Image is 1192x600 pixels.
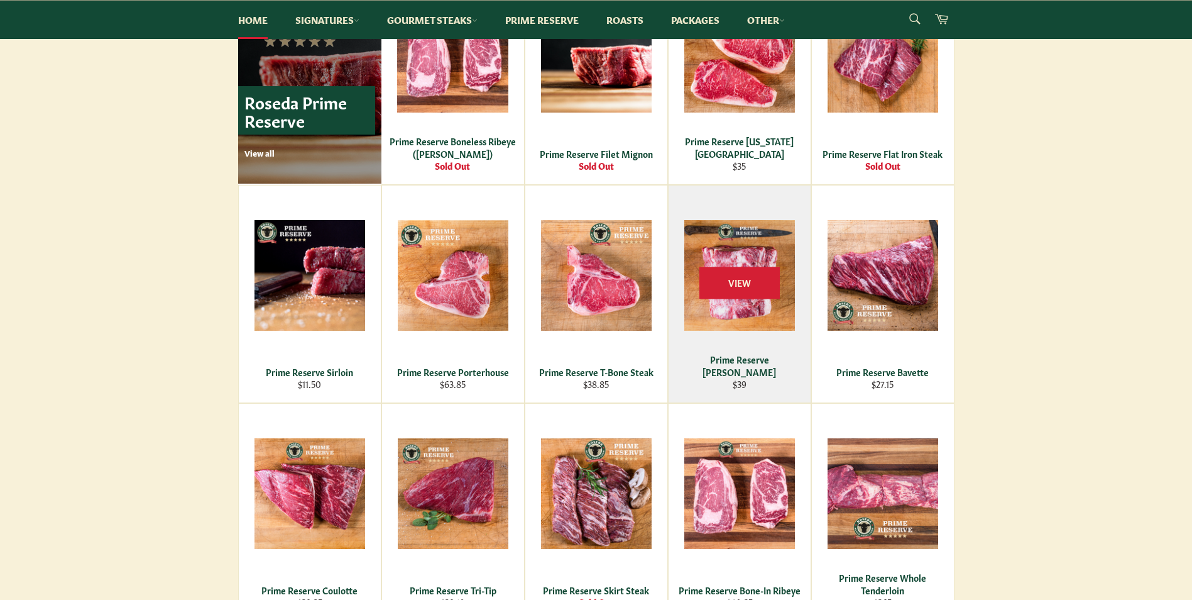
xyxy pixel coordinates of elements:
div: $27.15 [819,378,946,390]
a: Prime Reserve [493,1,591,39]
a: Prime Reserve Porterhouse Prime Reserve Porterhouse $63.85 [381,185,525,403]
div: Prime Reserve Porterhouse [390,366,516,378]
span: View [699,267,780,299]
a: Roasts [594,1,656,39]
div: Prime Reserve T-Bone Steak [533,366,659,378]
div: Prime Reserve Coulotte [246,584,373,596]
a: Prime Reserve T-Bone Steak Prime Reserve T-Bone Steak $38.85 [525,185,668,403]
div: $38.85 [533,378,659,390]
img: Prime Reserve Flat Iron Steak [828,2,938,113]
div: Prime Reserve Sirloin [246,366,373,378]
div: Sold Out [389,160,516,172]
a: Gourmet Steaks [375,1,490,39]
img: Prime Reserve Bavette [828,220,938,331]
a: Signatures [283,1,372,39]
div: $35 [676,160,802,172]
img: Prime Reserve Whole Tenderloin [828,438,938,549]
div: Sold Out [819,160,946,172]
div: Prime Reserve [US_STATE][GEOGRAPHIC_DATA] [676,135,802,160]
div: Prime Reserve Flat Iron Steak [819,148,946,160]
a: Prime Reserve Chuck Roast Prime Reserve [PERSON_NAME] $39 View [668,185,811,403]
img: Prime Reserve Bone-In Ribeye [684,438,795,549]
div: Prime Reserve [PERSON_NAME] [676,353,802,378]
img: Prime Reserve T-Bone Steak [541,220,652,331]
div: $63.85 [390,378,516,390]
a: Packages [659,1,732,39]
div: Prime Reserve Filet Mignon [533,148,659,160]
div: Sold Out [533,160,659,172]
img: Prime Reserve Coulotte [254,438,365,549]
img: Prime Reserve Boneless Ribeye (Delmonico) [397,1,508,113]
a: Prime Reserve Sirloin Prime Reserve Sirloin $11.50 [238,185,381,403]
img: Prime Reserve Porterhouse [398,220,508,331]
div: Prime Reserve Boneless Ribeye ([PERSON_NAME]) [389,135,516,160]
img: Prime Reserve Sirloin [254,220,365,331]
div: $11.50 [246,378,373,390]
p: View all [244,147,375,158]
a: Prime Reserve Bavette Prime Reserve Bavette $27.15 [811,185,954,403]
div: Prime Reserve Bavette [819,366,946,378]
div: Prime Reserve Bone-In Ribeye [676,584,802,596]
img: Prime Reserve New York Strip [684,2,795,113]
div: Prime Reserve Whole Tenderloin [819,572,946,596]
a: Other [735,1,797,39]
img: Prime Reserve Filet Mignon [541,2,652,113]
div: Prime Reserve Tri-Tip [390,584,516,596]
img: Prime Reserve Tri-Tip [398,438,508,549]
img: Prime Reserve Skirt Steak [541,438,652,549]
p: Roseda Prime Reserve [238,86,375,135]
a: Home [226,1,280,39]
div: Prime Reserve Skirt Steak [533,584,659,596]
